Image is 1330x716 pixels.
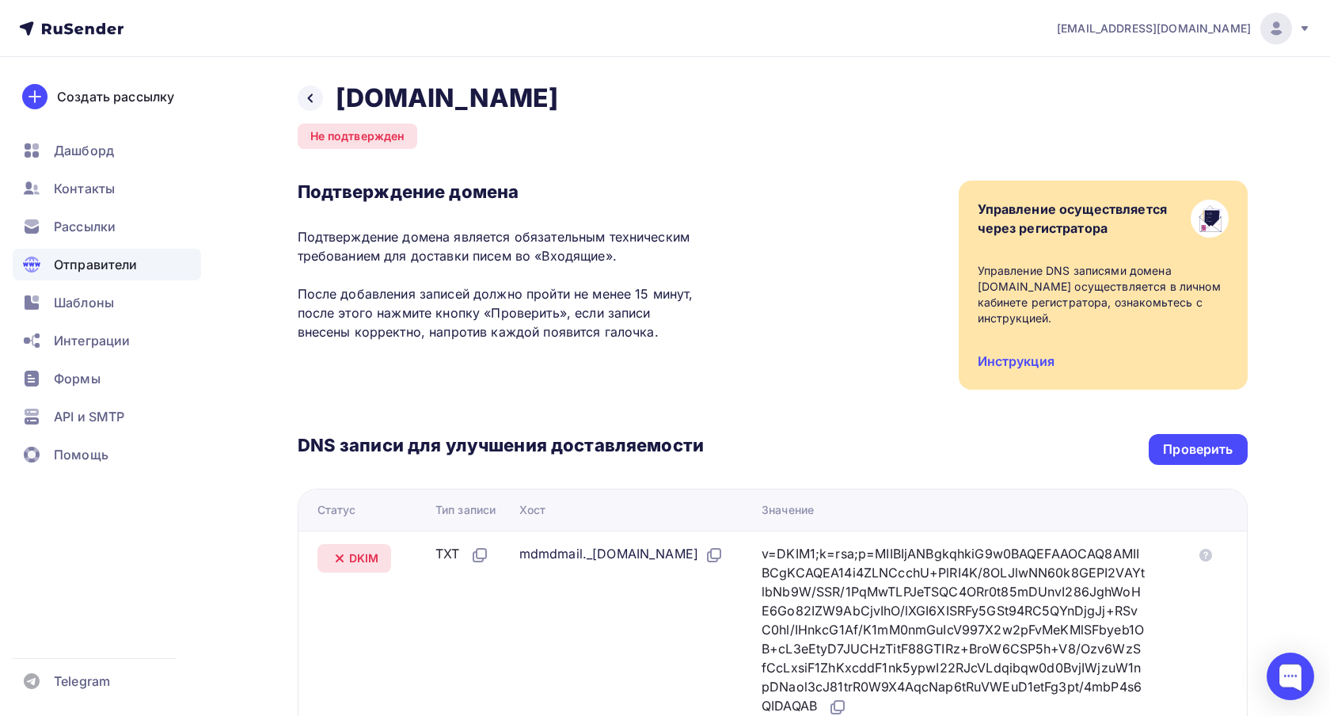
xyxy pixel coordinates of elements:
[298,434,704,459] h3: DNS записи для улучшения доставляемости
[349,550,379,566] span: DKIM
[13,211,201,242] a: Рассылки
[54,369,101,388] span: Формы
[54,407,124,426] span: API и SMTP
[435,544,489,565] div: TXT
[762,502,814,518] div: Значение
[54,179,115,198] span: Контакты
[54,141,114,160] span: Дашборд
[435,502,496,518] div: Тип записи
[13,363,201,394] a: Формы
[54,672,110,691] span: Telegram
[13,173,201,204] a: Контакты
[519,502,546,518] div: Хост
[519,544,724,565] div: mdmdmail._[DOMAIN_NAME]
[978,200,1168,238] div: Управление осуществляется через регистратора
[978,263,1229,326] div: Управление DNS записями домена [DOMAIN_NAME] осуществляется в личном кабинете регистратора, ознак...
[54,331,130,350] span: Интеграции
[298,124,418,149] div: Не подтвержден
[13,135,201,166] a: Дашборд
[298,181,704,203] h3: Подтверждение домена
[54,445,108,464] span: Помощь
[13,287,201,318] a: Шаблоны
[57,87,174,106] div: Создать рассылку
[298,227,704,341] p: Подтверждение домена является обязательным техническим требованием для доставки писем во «Входящи...
[978,353,1054,369] a: Инструкция
[54,217,116,236] span: Рассылки
[1057,13,1311,44] a: [EMAIL_ADDRESS][DOMAIN_NAME]
[54,255,138,274] span: Отправители
[1057,21,1251,36] span: [EMAIL_ADDRESS][DOMAIN_NAME]
[54,293,114,312] span: Шаблоны
[317,502,356,518] div: Статус
[13,249,201,280] a: Отправители
[1163,440,1233,459] div: Проверить
[336,82,559,114] h2: [DOMAIN_NAME]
